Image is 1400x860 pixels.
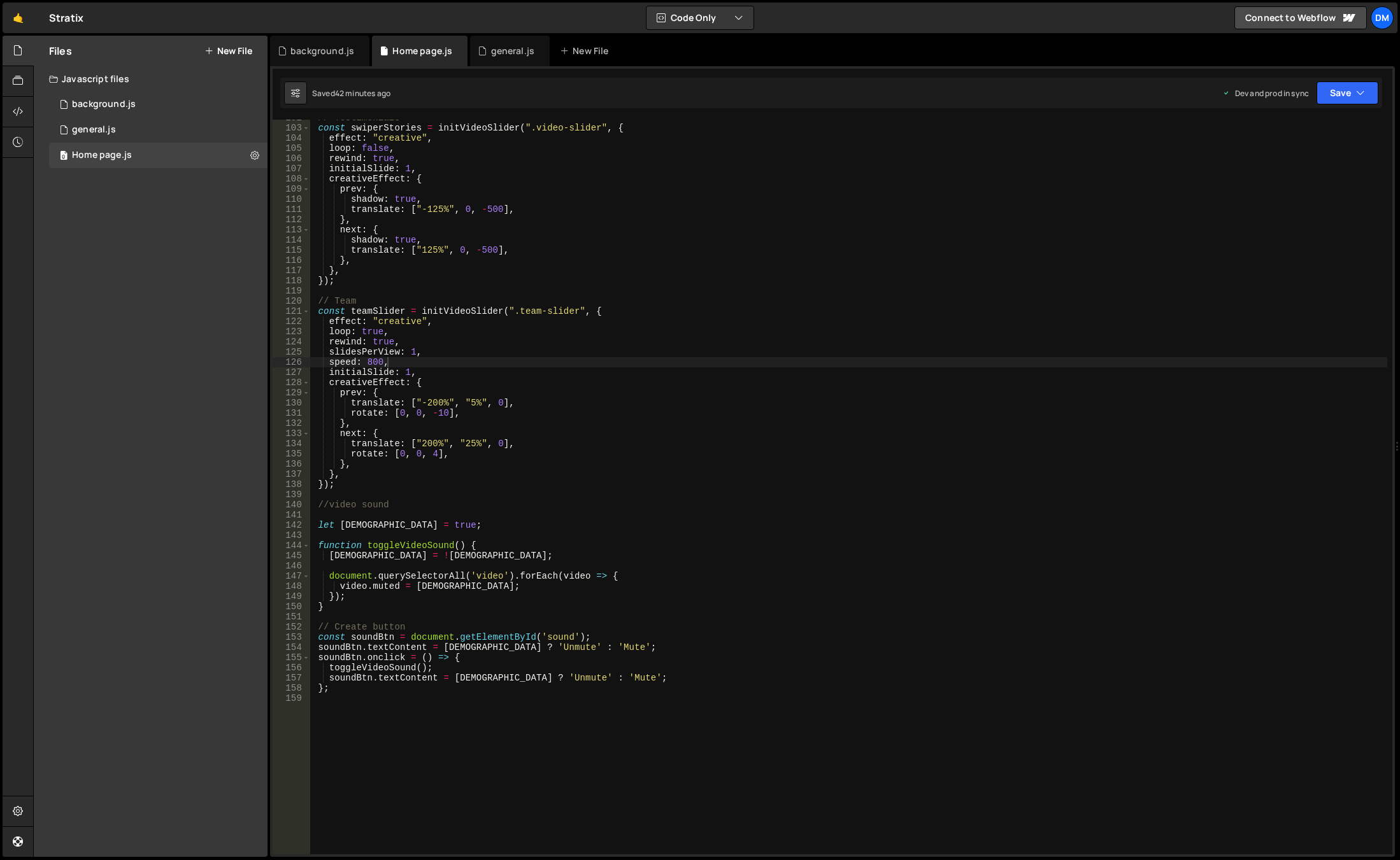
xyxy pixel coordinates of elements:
div: 139 [273,490,310,500]
div: 16575/45977.js [49,143,268,168]
div: 137 [273,469,310,479]
div: 116 [273,255,310,265]
h2: Files [49,44,72,58]
div: 114 [273,235,310,245]
button: Code Only [646,6,754,29]
div: 120 [273,296,310,306]
div: 121 [273,306,310,316]
div: 42 minutes ago [335,88,390,99]
div: 141 [273,510,310,520]
div: 154 [273,642,310,652]
div: 113 [273,225,310,235]
div: 16575/45802.js [49,117,268,143]
div: 127 [273,367,310,377]
div: Saved [312,88,390,99]
button: Save [1317,81,1378,104]
div: 105 [273,143,310,153]
a: Connect to Webflow [1234,6,1367,29]
button: New File [204,46,252,56]
div: 108 [273,174,310,184]
a: 🤙 [3,3,34,33]
div: 156 [273,663,310,673]
div: 111 [273,204,310,215]
div: 138 [273,479,310,490]
div: 115 [273,245,310,255]
div: background.js [290,45,354,57]
div: 145 [273,551,310,561]
div: Home page.js [392,45,452,57]
div: 147 [273,571,310,581]
div: 112 [273,215,310,225]
div: general.js [491,45,535,57]
div: 123 [273,327,310,337]
div: 132 [273,418,310,428]
div: 125 [273,347,310,357]
div: 155 [273,652,310,663]
div: 159 [273,693,310,703]
div: Dev and prod in sync [1222,88,1309,99]
div: 107 [273,164,310,174]
div: Stratix [49,10,83,25]
span: 0 [60,152,68,162]
div: 104 [273,133,310,143]
div: 158 [273,683,310,693]
div: 149 [273,591,310,602]
div: 106 [273,153,310,164]
div: 157 [273,673,310,683]
div: 150 [273,602,310,612]
div: 136 [273,459,310,469]
div: 146 [273,561,310,571]
div: 152 [273,622,310,632]
div: general.js [72,124,116,136]
div: 142 [273,520,310,530]
div: 119 [273,286,310,296]
div: 151 [273,612,310,622]
div: Javascript files [34,66,268,92]
a: Dm [1371,6,1394,29]
div: 144 [273,540,310,551]
div: 134 [273,439,310,449]
div: 128 [273,377,310,388]
div: 131 [273,408,310,418]
div: 110 [273,194,310,204]
div: New File [560,45,613,57]
div: 117 [273,265,310,276]
div: 126 [273,357,310,367]
div: 118 [273,276,310,286]
div: 124 [273,337,310,347]
div: 130 [273,398,310,408]
div: 16575/45066.js [49,92,268,117]
div: 148 [273,581,310,591]
div: 153 [273,632,310,642]
div: 140 [273,500,310,510]
div: 135 [273,449,310,459]
div: 109 [273,184,310,194]
div: 143 [273,530,310,540]
div: background.js [72,99,136,110]
div: Home page.js [72,150,132,161]
div: 103 [273,123,310,133]
div: 133 [273,428,310,439]
div: 129 [273,388,310,398]
div: 122 [273,316,310,327]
